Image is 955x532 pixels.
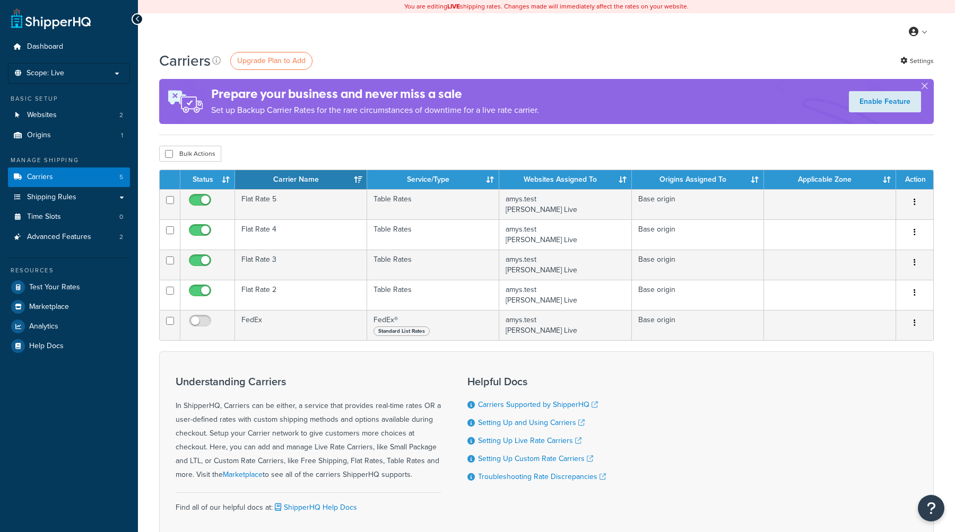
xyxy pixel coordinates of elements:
[230,52,312,70] a: Upgrade Plan to Add
[159,79,211,124] img: ad-rules-rateshop-fe6ec290ccb7230408bd80ed9643f0289d75e0ffd9eb532fc0e269fcd187b520.png
[499,219,631,250] td: amys.test [PERSON_NAME] Live
[119,212,123,221] span: 0
[632,219,764,250] td: Base origin
[8,266,130,275] div: Resources
[8,188,130,207] a: Shipping Rules
[8,126,130,145] a: Origins 1
[478,417,585,428] a: Setting Up and Using Carriers
[27,233,91,242] span: Advanced Features
[211,103,539,118] p: Set up Backup Carrier Rates for the rare circumstances of downtime for a live rate carrier.
[8,317,130,336] a: Analytics
[27,173,53,182] span: Carriers
[27,111,57,120] span: Websites
[478,453,593,464] a: Setting Up Custom Rate Carriers
[29,283,80,292] span: Test Your Rates
[119,233,123,242] span: 2
[367,280,499,310] td: Table Rates
[367,189,499,219] td: Table Rates
[235,310,367,340] td: FedEx
[367,170,499,189] th: Service/Type: activate to sort column ascending
[176,492,441,515] div: Find all of our helpful docs at:
[632,189,764,219] td: Base origin
[918,495,944,521] button: Open Resource Center
[8,227,130,247] a: Advanced Features 2
[235,250,367,280] td: Flat Rate 3
[8,167,130,187] a: Carriers 5
[119,173,123,182] span: 5
[374,326,430,336] span: Standard List Rates
[8,336,130,356] a: Help Docs
[478,471,606,482] a: Troubleshooting Rate Discrepancies
[764,170,896,189] th: Applicable Zone: activate to sort column ascending
[849,91,921,112] a: Enable Feature
[896,170,933,189] th: Action
[176,376,441,387] h3: Understanding Carriers
[235,189,367,219] td: Flat Rate 5
[119,111,123,120] span: 2
[367,250,499,280] td: Table Rates
[8,227,130,247] li: Advanced Features
[8,156,130,165] div: Manage Shipping
[235,280,367,310] td: Flat Rate 2
[8,207,130,227] li: Time Slots
[121,131,123,140] span: 1
[11,8,91,29] a: ShipperHQ Home
[29,322,58,331] span: Analytics
[235,170,367,189] th: Carrier Name: activate to sort column ascending
[367,219,499,250] td: Table Rates
[176,376,441,482] div: In ShipperHQ, Carriers can be either, a service that provides real-time rates OR a user-defined r...
[273,502,357,513] a: ShipperHQ Help Docs
[235,219,367,250] td: Flat Rate 4
[499,250,631,280] td: amys.test [PERSON_NAME] Live
[27,42,63,51] span: Dashboard
[8,278,130,297] a: Test Your Rates
[900,54,934,68] a: Settings
[8,126,130,145] li: Origins
[27,69,64,78] span: Scope: Live
[367,310,499,340] td: FedEx®
[8,297,130,316] a: Marketplace
[447,2,460,11] b: LIVE
[8,207,130,227] a: Time Slots 0
[8,94,130,103] div: Basic Setup
[632,280,764,310] td: Base origin
[8,105,130,125] a: Websites 2
[478,399,598,410] a: Carriers Supported by ShipperHQ
[499,280,631,310] td: amys.test [PERSON_NAME] Live
[27,212,61,221] span: Time Slots
[478,435,581,446] a: Setting Up Live Rate Carriers
[8,167,130,187] li: Carriers
[499,310,631,340] td: amys.test [PERSON_NAME] Live
[632,170,764,189] th: Origins Assigned To: activate to sort column ascending
[237,55,306,66] span: Upgrade Plan to Add
[159,146,221,162] button: Bulk Actions
[632,310,764,340] td: Base origin
[223,469,263,480] a: Marketplace
[27,193,76,202] span: Shipping Rules
[499,170,631,189] th: Websites Assigned To: activate to sort column ascending
[211,85,539,103] h4: Prepare your business and never miss a sale
[8,37,130,57] a: Dashboard
[180,170,235,189] th: Status: activate to sort column ascending
[29,342,64,351] span: Help Docs
[499,189,631,219] td: amys.test [PERSON_NAME] Live
[29,303,69,312] span: Marketplace
[632,250,764,280] td: Base origin
[27,131,51,140] span: Origins
[467,376,606,387] h3: Helpful Docs
[159,50,211,71] h1: Carriers
[8,105,130,125] li: Websites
